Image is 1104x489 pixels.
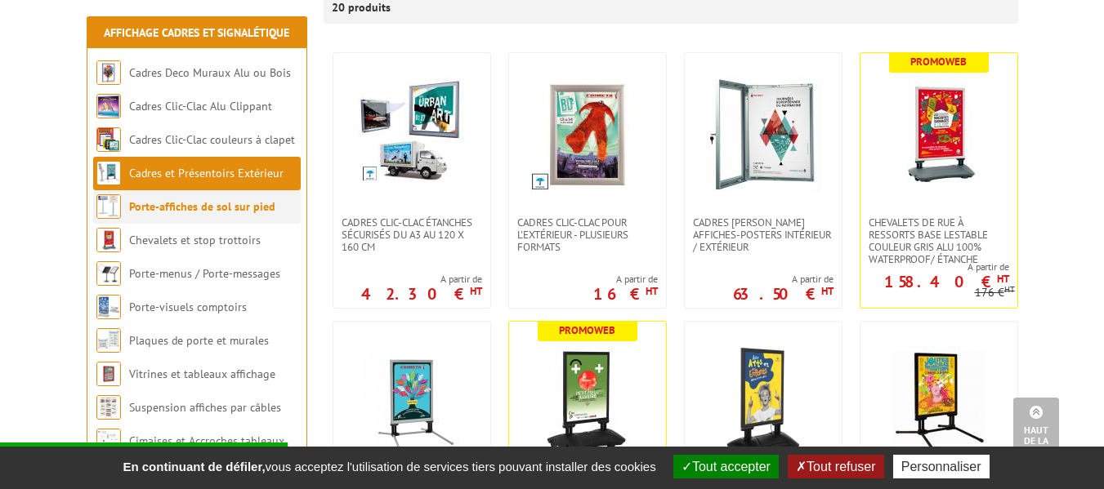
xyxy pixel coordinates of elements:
[129,233,261,247] a: Chevalets et stop trottoirs
[359,78,465,184] img: Cadres Clic-Clac étanches sécurisés du A3 au 120 x 160 cm
[788,455,883,478] button: Tout refuser
[593,289,658,299] p: 16 €
[114,460,664,473] span: vous acceptez l'utilisation de services tiers pouvant installer des cookies
[96,228,121,252] img: Chevalets et stop trottoirs
[342,216,482,253] span: Cadres Clic-Clac étanches sécurisés du A3 au 120 x 160 cm
[96,395,121,420] img: Suspension affiches par câbles
[646,284,658,298] sup: HT
[129,132,295,147] a: Cadres Clic-Clac couleurs à clapet
[975,287,1015,299] p: 176 €
[96,94,121,118] img: Cadres Clic-Clac Alu Clippant
[530,78,645,192] img: Cadres Clic-Clac pour l'extérieur - PLUSIEURS FORMATS
[333,216,490,253] a: Cadres Clic-Clac étanches sécurisés du A3 au 120 x 160 cm
[882,346,996,460] img: Panneaux affichage à ressorts Black-Line® base métallique Noirs
[104,25,289,40] a: Affichage Cadres et Signalétique
[706,78,820,192] img: Cadres vitrines affiches-posters intérieur / extérieur
[821,284,834,298] sup: HT
[361,289,482,299] p: 42.30 €
[129,367,275,381] a: Vitrines et tableaux affichage
[869,216,1009,265] span: Chevalets de rue à ressorts base lestable couleur Gris Alu 100% waterproof/ étanche
[470,284,482,298] sup: HT
[910,55,967,69] b: Promoweb
[706,346,820,460] img: Chevalets Trottoir LED double-faces A1 à ressorts sur base lestable.
[530,346,645,460] img: Chevalets de rue Black-Line® à ressorts base lestable 100% WATERPROOF/ Étanche
[96,161,121,185] img: Cadres et Présentoirs Extérieur
[673,455,779,478] button: Tout accepter
[129,333,269,348] a: Plaques de porte et murales
[882,78,996,192] img: Chevalets de rue à ressorts base lestable couleur Gris Alu 100% waterproof/ étanche
[129,99,272,113] a: Cadres Clic-Clac Alu Clippant
[860,216,1017,265] a: Chevalets de rue à ressorts base lestable couleur Gris Alu 100% waterproof/ étanche
[860,260,1009,273] span: A partir de
[517,216,658,253] span: Cadres Clic-Clac pour l'extérieur - PLUSIEURS FORMATS
[96,60,121,85] img: Cadres Deco Muraux Alu ou Bois
[96,328,121,353] img: Plaques de porte et murales
[1004,283,1015,295] sup: HT
[733,289,834,299] p: 63.50 €
[96,261,121,286] img: Porte-menus / Porte-messages
[129,65,291,80] a: Cadres Deco Muraux Alu ou Bois
[685,216,842,253] a: Cadres [PERSON_NAME] affiches-posters intérieur / extérieur
[96,194,121,219] img: Porte-affiches de sol sur pied
[123,460,265,473] strong: En continuant de défiler,
[96,429,121,453] img: Cimaises et Accroches tableaux
[593,273,658,286] span: A partir de
[559,323,615,337] b: Promoweb
[129,166,284,180] a: Cadres et Présentoirs Extérieur
[96,295,121,319] img: Porte-visuels comptoirs
[96,127,121,152] img: Cadres Clic-Clac couleurs à clapet
[693,216,834,253] span: Cadres [PERSON_NAME] affiches-posters intérieur / extérieur
[1013,398,1059,465] a: Haut de la page
[129,300,247,314] a: Porte-visuels comptoirs
[129,199,275,214] a: Porte-affiches de sol sur pied
[893,455,990,478] button: Personnaliser (fenêtre modale)
[129,266,280,281] a: Porte-menus / Porte-messages
[884,277,1009,287] p: 158.40 €
[733,273,834,286] span: A partir de
[129,433,284,448] a: Cimaises et Accroches tableaux
[509,216,666,253] a: Cadres Clic-Clac pour l'extérieur - PLUSIEURS FORMATS
[361,273,482,286] span: A partir de
[355,346,469,460] img: Chevalets de rue à ressorts base métallique en Gris Alu 100% WATERPROOF/ Étanches
[96,362,121,386] img: Vitrines et tableaux affichage
[129,400,281,415] a: Suspension affiches par câbles
[997,272,1009,286] sup: HT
